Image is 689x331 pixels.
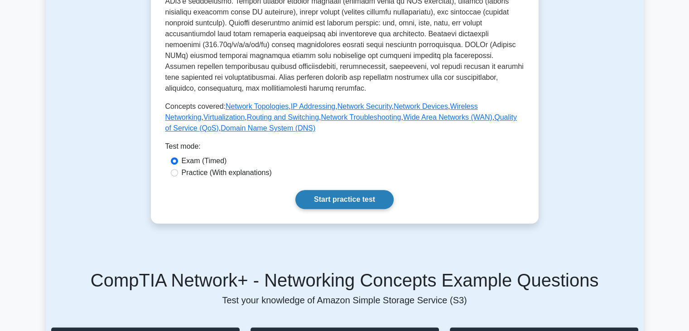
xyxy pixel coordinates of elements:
label: Practice (With explanations) [182,167,272,178]
a: Start practice test [295,190,394,209]
h5: CompTIA Network+ - Networking Concepts Example Questions [51,269,638,291]
a: Network Devices [394,102,448,110]
a: Network Topologies [226,102,289,110]
a: Network Security [337,102,392,110]
p: Concepts covered: , , , , , , , , , , [165,101,524,134]
a: IP Addressing [291,102,335,110]
div: Test mode: [165,141,524,156]
p: Test your knowledge of Amazon Simple Storage Service (S3) [51,295,638,306]
a: Wide Area Networks (WAN) [403,113,492,121]
a: Network Troubleshooting [321,113,401,121]
a: Routing and Switching [247,113,319,121]
label: Exam (Timed) [182,156,227,166]
a: Domain Name System (DNS) [221,124,315,132]
a: Virtualization [203,113,245,121]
